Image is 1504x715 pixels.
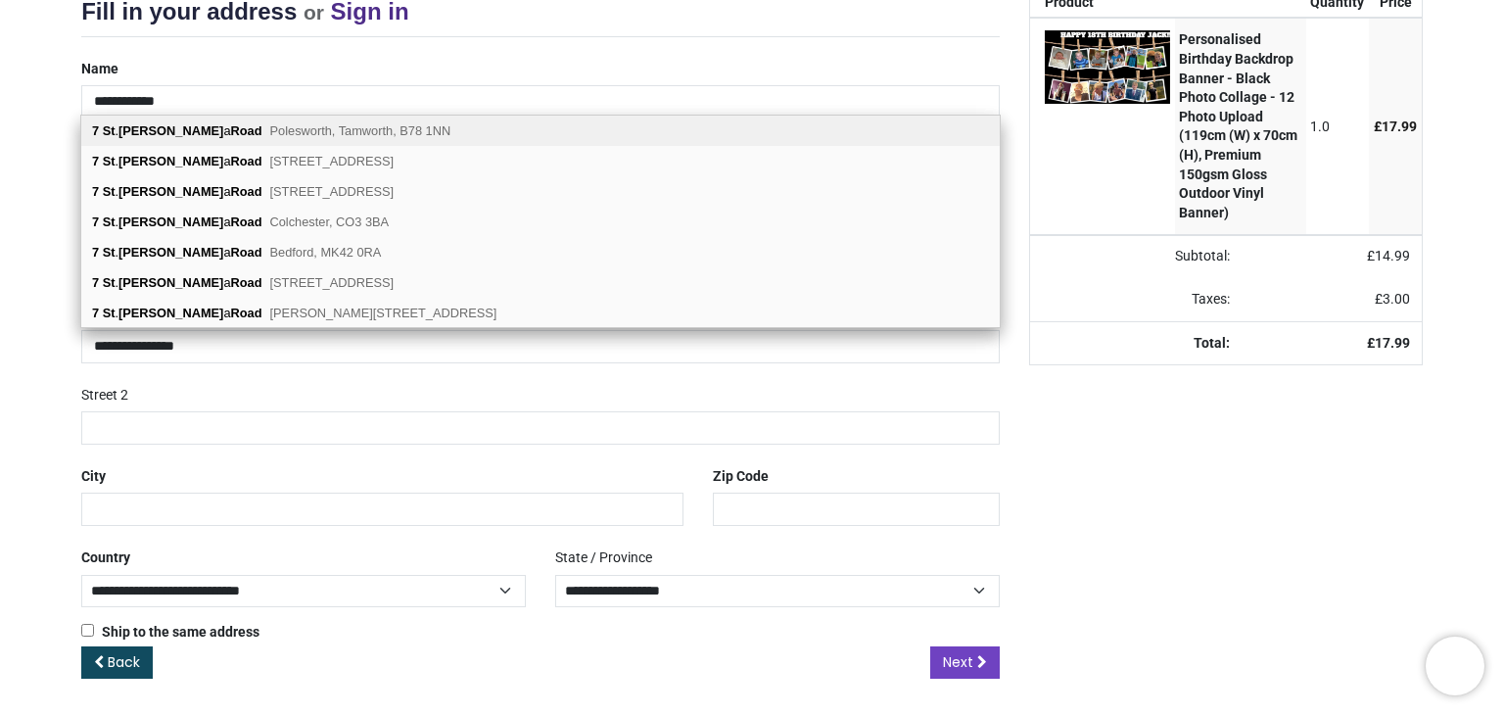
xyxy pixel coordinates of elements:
label: State / Province [555,542,652,575]
b: 7 [92,275,99,290]
span: £ [1367,248,1410,263]
b: [PERSON_NAME] [118,306,223,320]
img: De4NRQAAAAZJREFUAwAG8cVXZI3KCQAAAABJRU5ErkJggg== [1045,30,1170,104]
b: St [103,214,116,229]
iframe: Brevo live chat [1426,637,1484,695]
div: . a [81,207,1000,237]
b: [PERSON_NAME] [118,184,223,199]
label: Zip Code [713,460,769,494]
b: [PERSON_NAME] [118,245,223,260]
b: 7 [92,184,99,199]
span: 3.00 [1383,291,1410,307]
label: Ship to the same address [81,623,259,643]
b: St [103,154,116,168]
b: 7 [92,306,99,320]
span: 17.99 [1382,119,1417,134]
div: . a [81,116,1000,146]
b: Road [231,245,262,260]
b: Road [231,123,262,138]
b: St [103,123,116,138]
b: [PERSON_NAME] [118,154,223,168]
b: Road [231,184,262,199]
div: 1.0 [1310,118,1364,137]
span: [PERSON_NAME][STREET_ADDRESS] [270,306,497,320]
span: £ [1375,291,1410,307]
div: . a [81,176,1000,207]
b: 7 [92,245,99,260]
b: [PERSON_NAME] [118,123,223,138]
b: St [103,184,116,199]
input: Ship to the same address [81,624,94,637]
div: address list [81,116,1000,328]
b: 7 [92,214,99,229]
small: or [304,1,324,24]
b: St [103,245,116,260]
label: Name [81,53,118,86]
strong: Total: [1194,335,1230,351]
span: Back [108,652,140,672]
a: Next [930,646,1000,680]
span: Colchester, CO3 3BA [270,214,390,229]
b: Road [231,154,262,168]
td: Subtotal: [1030,235,1242,278]
b: St [103,275,116,290]
b: Road [231,306,262,320]
span: £ [1374,119,1417,134]
b: St [103,306,116,320]
div: . a [81,267,1000,298]
span: Polesworth, Tamworth, B78 1NN [270,123,451,138]
div: . a [81,298,1000,327]
a: Back [81,646,153,680]
b: [PERSON_NAME] [118,275,223,290]
b: 7 [92,123,99,138]
td: Taxes: [1030,278,1242,321]
span: [STREET_ADDRESS] [270,275,395,290]
span: [STREET_ADDRESS] [270,154,395,168]
b: Road [231,214,262,229]
strong: Personalised Birthday Backdrop Banner - Black Photo Collage - 12 Photo Upload (119cm (W) x 70cm (... [1179,31,1297,219]
div: . a [81,146,1000,176]
b: [PERSON_NAME] [118,214,223,229]
span: 14.99 [1375,248,1410,263]
div: . a [81,237,1000,267]
span: Bedford, MK42 0RA [270,245,382,260]
span: [STREET_ADDRESS] [270,184,395,199]
strong: £ [1367,335,1410,351]
label: Country [81,542,130,575]
label: Street 2 [81,379,128,412]
span: Next [943,652,973,672]
span: 17.99 [1375,335,1410,351]
b: Road [231,275,262,290]
b: 7 [92,154,99,168]
label: City [81,460,106,494]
